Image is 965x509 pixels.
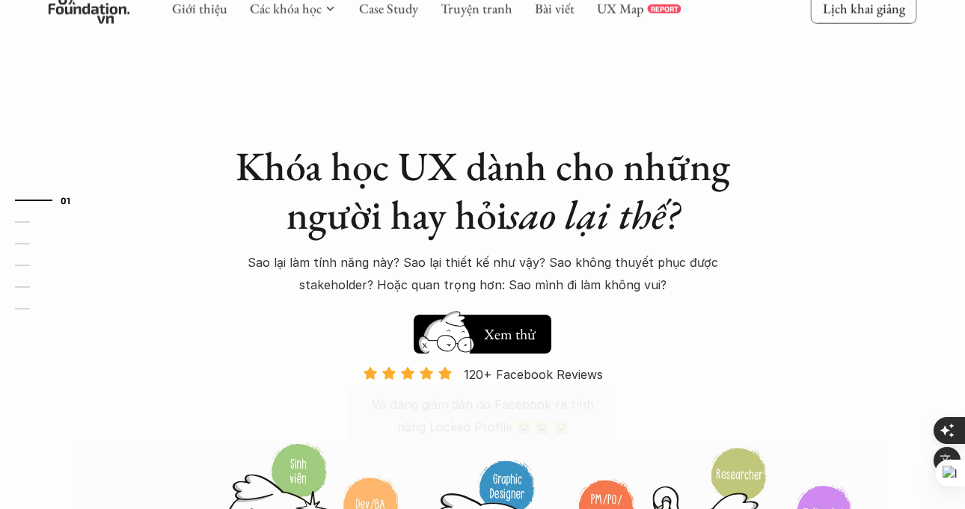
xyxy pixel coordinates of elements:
a: 120+ Facebook ReviewsVà đang giảm dần do Facebook ra tính năng Locked Profile 😭 😭 😭 [349,365,616,441]
em: sao lại thế? [507,188,679,241]
h1: Khóa học UX dành cho những người hay hỏi [221,142,744,239]
p: REPORT [651,4,678,13]
p: Và đang giảm dần do Facebook ra tính năng Locked Profile 😭 😭 😭 [364,393,601,439]
a: 01 [15,191,86,209]
p: Sao lại làm tính năng này? Sao lại thiết kế như vậy? Sao không thuyết phục được stakeholder? Hoặc... [221,251,744,297]
p: 120+ Facebook Reviews [464,363,603,386]
strong: 01 [61,195,71,206]
a: Hay thôiXem thử [414,307,551,354]
h5: Xem thử [484,324,536,345]
a: REPORT [648,4,681,13]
